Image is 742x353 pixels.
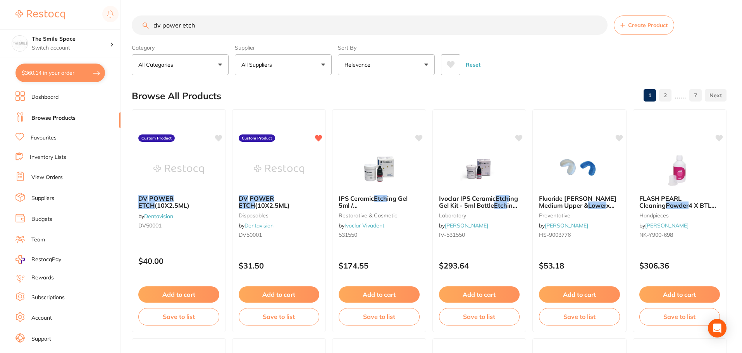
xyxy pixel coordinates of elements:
span: IV-531550 [439,231,465,238]
small: preventative [539,212,620,219]
p: $306.36 [639,261,720,270]
span: Fluoride [PERSON_NAME] Medium Upper & [539,195,616,209]
a: Favourites [31,134,57,142]
a: View Orders [31,174,63,181]
span: ing Gel Kit - 5ml Bottle [439,195,518,209]
p: Relevance [344,61,374,69]
em: ETCH [138,201,155,209]
a: RestocqPay [15,255,61,264]
em: DV [138,195,148,202]
button: Relevance [338,54,435,75]
em: EACH [655,209,672,217]
span: x 50 [539,201,615,216]
a: [PERSON_NAME] [445,222,488,229]
span: by [539,222,588,229]
b: Fluoride Trays HENRY SCHEIN Medium Upper & Lower x 50 each [539,195,620,209]
a: [PERSON_NAME] [545,222,588,229]
img: FLASH PEARL Cleaning Powder 4 X BTL 300g EACH [654,150,705,189]
em: each [547,209,561,217]
img: Restocq Logo [15,10,65,19]
em: POWER [149,195,174,202]
button: Add to cart [239,286,320,303]
span: Ivoclar IPS Ceramic [439,195,496,202]
button: Add to cart [639,286,720,303]
a: Support [31,335,51,343]
a: Ivoclar Vivadent [344,222,384,229]
p: $31.50 [239,261,320,270]
button: Add to cart [539,286,620,303]
label: Category [132,44,229,51]
a: Restocq Logo [15,6,65,24]
img: RestocqPay [15,255,25,264]
button: Add to cart [339,286,420,303]
p: $174.55 [339,261,420,270]
div: Open Intercom Messenger [708,319,727,338]
a: Suppliers [31,195,54,202]
input: Search Products [132,15,608,35]
p: $53.18 [539,261,620,270]
img: IPS Ceramic Etching Gel 5ml / Neutralising Powder 30ml [354,150,404,189]
em: Powder [375,209,398,217]
img: DV POWER ETCH (10X2.5ML) [153,150,204,189]
em: DV [239,195,248,202]
button: Create Product [614,15,674,35]
button: Add to cart [439,286,520,303]
a: Subscriptions [31,294,65,301]
em: Powder [666,201,689,209]
span: DV50001 [138,222,162,229]
em: ETCH [239,201,255,209]
a: Browse Products [31,114,76,122]
em: Etch [496,195,509,202]
button: Add to cart [138,286,219,303]
h4: The Smile Space [32,35,110,43]
label: Custom Product [138,134,175,142]
button: Reset [463,54,483,75]
a: Dentavision [144,213,173,220]
span: Create Product [628,22,668,28]
a: 1 [644,88,656,103]
em: Etch [374,195,387,202]
h2: Browse All Products [132,91,221,102]
button: Save to list [239,308,320,325]
button: Save to list [539,308,620,325]
span: (10X2.5ML) [255,201,290,209]
img: The Smile Space [12,36,28,51]
p: All Suppliers [241,61,275,69]
b: Ivoclar IPS Ceramic Etching Gel Kit - 5ml Bottle Etching Gel and 30g Neutralizing Powder [439,195,520,209]
em: Etch [494,201,507,209]
span: by [138,213,173,220]
a: 7 [689,88,702,103]
a: Budgets [31,215,52,223]
button: All Suppliers [235,54,332,75]
a: Account [31,314,52,322]
span: (10X2.5ML) [155,201,189,209]
b: DV POWER ETCH (10X2.5ML) [138,195,219,209]
button: Save to list [439,308,520,325]
em: POWER [250,195,274,202]
a: 2 [659,88,671,103]
img: DV POWER ETCH (10X2.5ML) [254,150,304,189]
p: $293.64 [439,261,520,270]
p: $40.00 [138,257,219,265]
small: disposables [239,212,320,219]
label: Sort By [338,44,435,51]
span: 30ml [398,209,412,217]
small: handpieces [639,212,720,219]
b: IPS Ceramic Etching Gel 5ml / Neutralising Powder 30ml [339,195,420,209]
span: DV50001 [239,231,262,238]
small: restorative & cosmetic [339,212,420,219]
span: NK-Y900-698 [639,231,673,238]
small: laboratory [439,212,520,219]
img: Ivoclar IPS Ceramic Etching Gel Kit - 5ml Bottle Etching Gel and 30g Neutralizing Powder [454,150,504,189]
em: Lower [588,201,606,209]
button: Save to list [339,308,420,325]
span: 531550 [339,231,357,238]
p: ...... [675,91,686,100]
p: All Categories [138,61,176,69]
p: Switch account [32,44,110,52]
b: DV POWER ETCH (10X2.5ML) [239,195,320,209]
span: by [439,222,488,229]
span: FLASH PEARL Cleaning [639,195,682,209]
a: Team [31,236,45,244]
a: Dashboard [31,93,59,101]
